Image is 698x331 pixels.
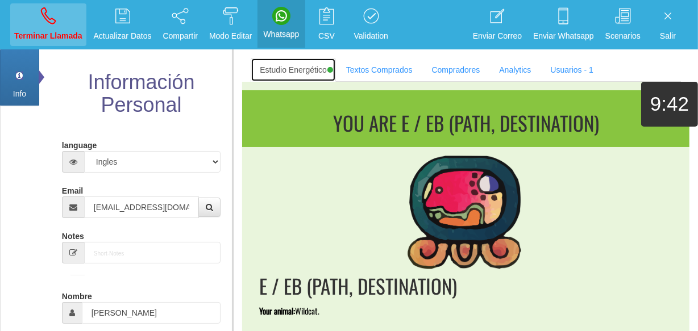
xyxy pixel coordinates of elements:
[311,30,343,43] p: CSV
[307,3,347,46] a: CSV
[469,3,526,46] a: Enviar Correo
[259,305,295,317] span: Your animal:
[350,3,392,46] a: Validation
[62,136,97,151] label: language
[295,305,319,317] span: Wildcat.
[163,30,198,43] p: Compartir
[490,58,540,82] a: Analytics
[94,30,152,43] p: Actualizar Datos
[84,196,199,218] input: Correo electrónico
[90,3,156,46] a: Actualizar Datos
[533,30,594,43] p: Enviar Whatsapp
[251,58,336,82] a: Estudio Energético
[605,30,641,43] p: Scenarios
[354,30,388,43] p: Validation
[84,242,221,263] input: Short-Notes
[337,58,422,82] a: Textos Comprados
[529,3,598,46] a: Enviar Whatsapp
[62,227,84,242] label: Notes
[205,3,256,46] a: Modo Editar
[648,3,688,46] a: Salir
[263,28,299,41] p: Whatsapp
[209,30,252,43] p: Modo Editar
[159,3,202,46] a: Compartir
[541,58,602,82] a: Usuarios - 1
[62,287,92,302] label: Nombre
[10,3,86,46] a: Terminar Llamada
[423,58,489,82] a: Compradores
[62,181,83,196] label: Email
[601,3,645,46] a: Scenarios
[247,112,685,134] h1: You are E / EB (PATH, DESTINATION)
[82,302,221,324] input: Nombre
[259,275,672,297] h1: E / EB (PATH, DESTINATION)
[59,71,223,116] h2: Información Personal
[473,30,522,43] p: Enviar Correo
[652,30,684,43] p: Salir
[259,3,303,44] a: Whatsapp
[641,93,698,115] h1: 9:42
[14,30,82,43] p: Terminar Llamada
